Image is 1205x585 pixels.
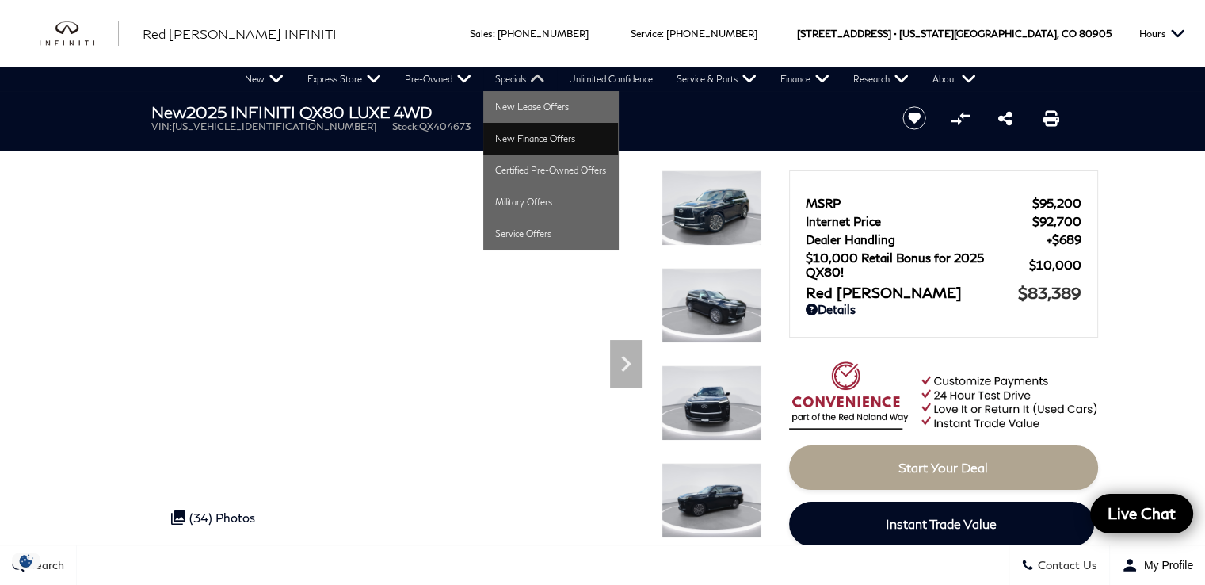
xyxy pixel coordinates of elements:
a: Specials [483,67,557,91]
span: Instant Trade Value [886,516,997,531]
span: MSRP [806,196,1032,210]
nav: Main Navigation [233,67,988,91]
span: Search [25,559,64,572]
a: Red [PERSON_NAME] INFINITI [143,25,337,44]
span: Internet Price [806,214,1032,228]
button: Open user profile menu [1110,545,1205,585]
span: $92,700 [1032,214,1081,228]
strong: New [151,102,186,121]
button: Compare Vehicle [948,106,972,130]
img: Opt-Out Icon [8,552,44,569]
a: Instant Trade Value [789,502,1094,546]
a: New Finance Offers [483,123,618,155]
a: New [233,67,296,91]
a: Certified Pre-Owned Offers [483,155,618,186]
img: New 2025 BLACK OBSIDIAN INFINITI LUXE 4WD image 4 [662,463,761,538]
a: Unlimited Confidence [557,67,665,91]
span: Service [631,28,662,40]
button: Save vehicle [897,105,932,131]
span: Stock: [392,120,419,132]
a: Military Offers [483,186,618,218]
span: : [662,28,664,40]
a: [PHONE_NUMBER] [498,28,589,40]
span: : [493,28,495,40]
a: Print this New 2025 INFINITI QX80 LUXE 4WD [1043,109,1059,128]
a: infiniti [40,21,119,47]
span: [US_VEHICLE_IDENTIFICATION_NUMBER] [172,120,376,132]
a: $10,000 Retail Bonus for 2025 QX80! $10,000 [806,250,1081,279]
span: Start Your Deal [898,460,988,475]
span: QX404673 [419,120,471,132]
a: Live Chat [1090,494,1193,533]
span: Red [PERSON_NAME] INFINITI [143,26,337,41]
img: New 2025 BLACK OBSIDIAN INFINITI LUXE 4WD image 2 [662,268,761,343]
a: New Lease Offers [483,91,618,123]
span: $10,000 [1029,258,1081,272]
span: VIN: [151,120,172,132]
span: Red [PERSON_NAME] [806,284,1018,301]
span: $689 [1047,232,1081,247]
div: (34) Photos [163,503,263,533]
span: $95,200 [1032,196,1081,210]
a: Research [841,67,921,91]
a: Express Store [296,67,393,91]
a: [STREET_ADDRESS] • [US_STATE][GEOGRAPHIC_DATA], CO 80905 [797,28,1112,40]
img: INFINITI [40,21,119,47]
a: [PHONE_NUMBER] [666,28,757,40]
a: Share this New 2025 INFINITI QX80 LUXE 4WD [998,109,1012,128]
a: Start Your Deal [789,445,1098,490]
span: $83,389 [1018,283,1081,302]
span: My Profile [1138,559,1193,572]
img: New 2025 BLACK OBSIDIAN INFINITI LUXE 4WD image 1 [662,170,761,246]
img: New 2025 BLACK OBSIDIAN INFINITI LUXE 4WD image 3 [662,365,761,441]
a: About [921,67,988,91]
a: Service & Parts [665,67,768,91]
a: MSRP $95,200 [806,196,1081,210]
span: $10,000 Retail Bonus for 2025 QX80! [806,250,1029,279]
a: Internet Price $92,700 [806,214,1081,228]
div: Next [610,340,642,388]
span: Dealer Handling [806,232,1047,247]
span: Contact Us [1034,559,1097,572]
h1: 2025 INFINITI QX80 LUXE 4WD [151,103,876,120]
span: Sales [470,28,493,40]
span: Live Chat [1100,503,1184,523]
a: Red [PERSON_NAME] $83,389 [806,283,1081,302]
a: Pre-Owned [393,67,483,91]
a: Dealer Handling $689 [806,232,1081,247]
a: Service Offers [483,218,618,250]
section: Click to Open Cookie Consent Modal [8,552,44,569]
a: Finance [768,67,841,91]
a: Details [806,302,1081,316]
iframe: Interactive Walkaround/Photo gallery of the vehicle/product [151,170,650,545]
